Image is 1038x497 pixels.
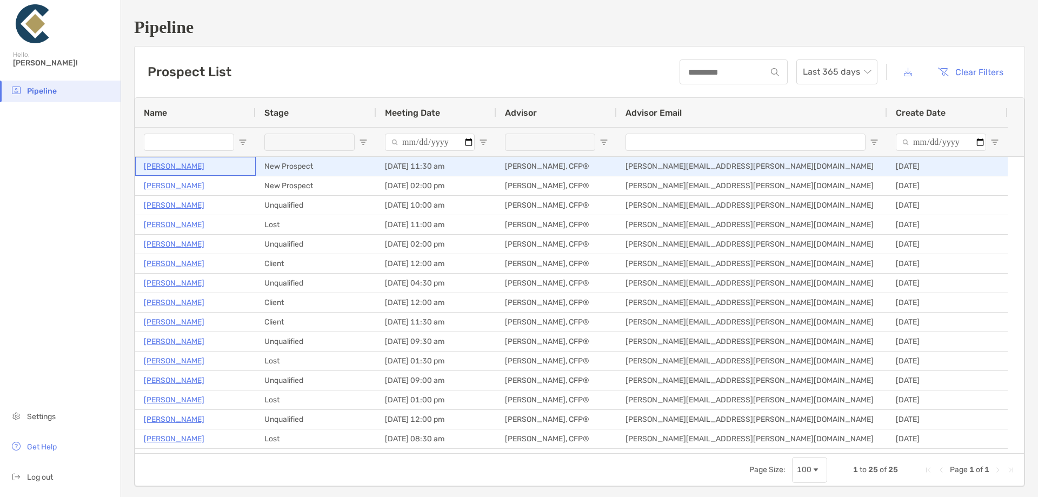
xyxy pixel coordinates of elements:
[496,293,617,312] div: [PERSON_NAME], CFP®
[887,313,1008,332] div: [DATE]
[256,429,376,448] div: Lost
[144,108,167,118] span: Name
[887,215,1008,234] div: [DATE]
[496,332,617,351] div: [PERSON_NAME], CFP®
[144,179,204,193] p: [PERSON_NAME]
[984,465,989,474] span: 1
[256,157,376,176] div: New Prospect
[256,274,376,293] div: Unqualified
[496,274,617,293] div: [PERSON_NAME], CFP®
[887,410,1008,429] div: [DATE]
[950,465,968,474] span: Page
[617,157,887,176] div: [PERSON_NAME][EMAIL_ADDRESS][PERSON_NAME][DOMAIN_NAME]
[617,390,887,409] div: [PERSON_NAME][EMAIL_ADDRESS][PERSON_NAME][DOMAIN_NAME]
[376,449,496,468] div: [DATE] 08:30 am
[144,296,204,309] a: [PERSON_NAME]
[256,371,376,390] div: Unqualified
[27,87,57,96] span: Pipeline
[13,4,52,43] img: Zoe Logo
[797,465,811,474] div: 100
[887,293,1008,312] div: [DATE]
[256,352,376,370] div: Lost
[256,254,376,273] div: Client
[994,466,1002,474] div: Next Page
[924,466,933,474] div: First Page
[887,371,1008,390] div: [DATE]
[13,58,114,68] span: [PERSON_NAME]!
[617,196,887,215] div: [PERSON_NAME][EMAIL_ADDRESS][PERSON_NAME][DOMAIN_NAME]
[144,354,204,368] a: [PERSON_NAME]
[376,254,496,273] div: [DATE] 12:00 am
[617,449,887,468] div: [PERSON_NAME][EMAIL_ADDRESS][PERSON_NAME][DOMAIN_NAME]
[969,465,974,474] span: 1
[10,470,23,483] img: logout icon
[144,160,204,173] p: [PERSON_NAME]
[144,374,204,387] a: [PERSON_NAME]
[376,274,496,293] div: [DATE] 04:30 pm
[990,138,999,147] button: Open Filter Menu
[626,108,682,118] span: Advisor Email
[144,452,204,465] a: [PERSON_NAME]
[376,157,496,176] div: [DATE] 11:30 am
[256,176,376,195] div: New Prospect
[144,335,204,348] a: [PERSON_NAME]
[376,371,496,390] div: [DATE] 09:00 am
[144,198,204,212] a: [PERSON_NAME]
[496,429,617,448] div: [PERSON_NAME], CFP®
[887,390,1008,409] div: [DATE]
[937,466,946,474] div: Previous Page
[27,412,56,421] span: Settings
[617,254,887,273] div: [PERSON_NAME][EMAIL_ADDRESS][PERSON_NAME][DOMAIN_NAME]
[803,60,871,84] span: Last 365 days
[617,352,887,370] div: [PERSON_NAME][EMAIL_ADDRESS][PERSON_NAME][DOMAIN_NAME]
[870,138,879,147] button: Open Filter Menu
[860,465,867,474] span: to
[617,293,887,312] div: [PERSON_NAME][EMAIL_ADDRESS][PERSON_NAME][DOMAIN_NAME]
[617,313,887,332] div: [PERSON_NAME][EMAIL_ADDRESS][PERSON_NAME][DOMAIN_NAME]
[749,465,786,474] div: Page Size:
[256,313,376,332] div: Client
[256,390,376,409] div: Lost
[238,138,247,147] button: Open Filter Menu
[887,254,1008,273] div: [DATE]
[148,64,231,79] h3: Prospect List
[496,390,617,409] div: [PERSON_NAME], CFP®
[880,465,887,474] span: of
[376,293,496,312] div: [DATE] 12:00 am
[496,215,617,234] div: [PERSON_NAME], CFP®
[617,410,887,429] div: [PERSON_NAME][EMAIL_ADDRESS][PERSON_NAME][DOMAIN_NAME]
[385,108,440,118] span: Meeting Date
[144,257,204,270] p: [PERSON_NAME]
[264,108,289,118] span: Stage
[376,410,496,429] div: [DATE] 12:00 pm
[896,108,946,118] span: Create Date
[887,274,1008,293] div: [DATE]
[1007,466,1015,474] div: Last Page
[376,429,496,448] div: [DATE] 08:30 am
[144,315,204,329] a: [PERSON_NAME]
[887,352,1008,370] div: [DATE]
[376,235,496,254] div: [DATE] 02:00 pm
[144,218,204,231] a: [PERSON_NAME]
[887,235,1008,254] div: [DATE]
[376,313,496,332] div: [DATE] 11:30 am
[144,432,204,446] a: [PERSON_NAME]
[600,138,608,147] button: Open Filter Menu
[144,393,204,407] p: [PERSON_NAME]
[134,17,1025,37] h1: Pipeline
[887,176,1008,195] div: [DATE]
[376,390,496,409] div: [DATE] 01:00 pm
[887,449,1008,468] div: [DATE]
[496,410,617,429] div: [PERSON_NAME], CFP®
[144,413,204,426] p: [PERSON_NAME]
[505,108,537,118] span: Advisor
[144,134,234,151] input: Name Filter Input
[617,332,887,351] div: [PERSON_NAME][EMAIL_ADDRESS][PERSON_NAME][DOMAIN_NAME]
